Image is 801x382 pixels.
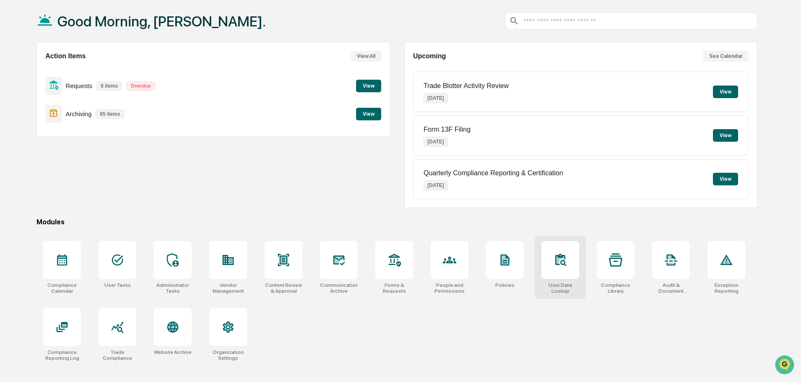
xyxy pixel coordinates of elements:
[43,282,81,294] div: Compliance Calendar
[424,137,448,147] p: [DATE]
[413,52,446,60] h2: Upcoming
[96,81,122,91] p: 8 items
[8,18,153,31] p: How can we help?
[424,82,509,90] p: Trade Blotter Activity Review
[209,349,247,361] div: Organization Settings
[320,282,358,294] div: Communications Archive
[265,282,302,294] div: Content Review & Approval
[8,64,23,79] img: 1746055101610-c473b297-6a78-478c-a979-82029cc54cd1
[154,282,192,294] div: Administrator Tasks
[104,282,131,288] div: User Tasks
[69,106,104,114] span: Attestations
[713,129,738,142] button: View
[495,282,515,288] div: Policies
[424,169,563,177] p: Quarterly Compliance Reporting & Certification
[57,13,266,30] h1: Good Morning, [PERSON_NAME].
[83,142,101,148] span: Pylon
[424,93,448,103] p: [DATE]
[8,107,15,113] div: 🖐️
[66,82,92,89] p: Requests
[143,67,153,77] button: Start new chat
[99,349,136,361] div: Trade Compliance
[29,73,106,79] div: We're available if you need us!
[431,282,468,294] div: People and Permissions
[36,218,757,226] div: Modules
[351,51,381,62] button: View All
[43,349,81,361] div: Compliance Reporting Log
[8,122,15,129] div: 🔎
[57,102,107,117] a: 🗄️Attestations
[96,109,124,119] p: 65 items
[66,110,92,117] p: Archiving
[424,180,448,190] p: [DATE]
[424,126,471,133] p: Form 13F Filing
[5,118,56,133] a: 🔎Data Lookup
[5,102,57,117] a: 🖐️Preclearance
[774,354,797,377] iframe: Open customer support
[209,282,247,294] div: Vendor Management
[375,282,413,294] div: Forms & Requests
[652,282,690,294] div: Audit & Document Logs
[356,108,381,120] button: View
[17,122,53,130] span: Data Lookup
[356,80,381,92] button: View
[541,282,579,294] div: User Data Lookup
[59,142,101,148] a: Powered byPylon
[126,81,155,91] p: Overdue
[356,81,381,89] a: View
[597,282,635,294] div: Compliance Library
[707,282,745,294] div: Exception Reporting
[713,86,738,98] button: View
[45,52,86,60] h2: Action Items
[713,173,738,185] button: View
[154,349,192,355] div: Website Archive
[29,64,138,73] div: Start new chat
[17,106,54,114] span: Preclearance
[703,51,749,62] button: See Calendar
[356,109,381,117] a: View
[61,107,68,113] div: 🗄️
